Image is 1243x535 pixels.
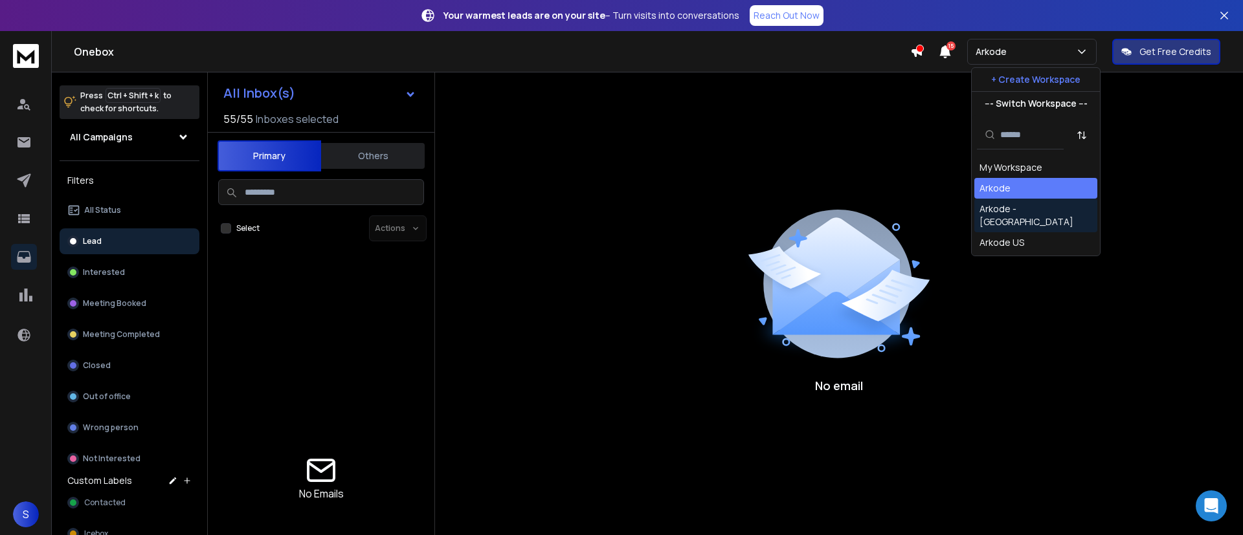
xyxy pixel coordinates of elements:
p: Not Interested [83,453,140,464]
p: Meeting Completed [83,329,160,340]
button: Interested [60,259,199,285]
button: All Campaigns [60,124,199,150]
div: Arkode [980,182,1011,195]
span: Ctrl + Shift + k [106,88,161,103]
button: Get Free Credits [1112,39,1220,65]
p: Meeting Booked [83,298,146,309]
p: + Create Workspace [991,73,1081,86]
button: Not Interested [60,446,199,472]
div: Arkode - [GEOGRAPHIC_DATA] [980,202,1092,228]
p: Wrong person [83,422,139,433]
a: Reach Out Now [750,5,823,26]
h1: Onebox [74,44,910,60]
span: 15 [946,41,956,50]
div: My Workspace [980,161,1042,174]
button: All Inbox(s) [213,80,427,106]
h1: All Campaigns [70,131,133,144]
span: Contacted [84,497,126,508]
p: Reach Out Now [754,9,820,22]
p: Get Free Credits [1139,45,1211,58]
p: – Turn visits into conversations [443,9,739,22]
h3: Custom Labels [67,474,132,487]
p: Closed [83,360,111,371]
div: Arkode US [980,236,1024,249]
button: Others [321,142,425,170]
button: Lead [60,228,199,254]
strong: Your warmest leads are on your site [443,9,605,21]
button: S [13,501,39,527]
h1: All Inbox(s) [223,87,295,100]
p: Press to check for shortcuts. [80,89,172,115]
label: Select [236,223,260,234]
button: + Create Workspace [972,68,1100,91]
p: No email [815,377,863,395]
button: Contacted [60,490,199,516]
p: Interested [83,267,125,278]
h3: Inboxes selected [256,111,339,127]
p: Out of office [83,391,131,402]
button: Meeting Booked [60,290,199,316]
div: Open Intercom Messenger [1196,490,1227,521]
button: Closed [60,353,199,378]
span: 55 / 55 [223,111,253,127]
p: Arkode [976,45,1012,58]
p: Lead [83,236,102,246]
button: All Status [60,197,199,223]
p: No Emails [299,486,344,501]
button: Meeting Completed [60,322,199,347]
button: Wrong person [60,415,199,441]
button: Out of office [60,384,199,409]
img: logo [13,44,39,68]
button: Sort by Sort A-Z [1069,122,1095,148]
p: --- Switch Workspace --- [985,97,1088,110]
button: Primary [218,140,321,171]
h3: Filters [60,171,199,190]
p: All Status [84,205,121,215]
